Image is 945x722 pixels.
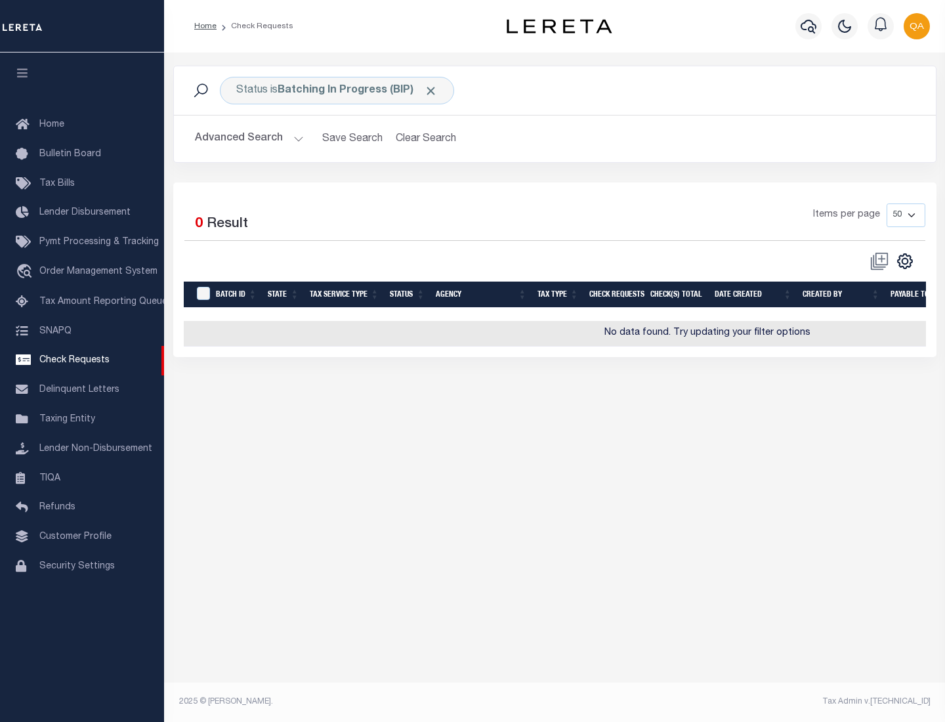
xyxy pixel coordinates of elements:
img: logo-dark.svg [507,19,612,33]
label: Result [207,214,248,235]
span: Check Requests [39,356,110,365]
span: Delinquent Letters [39,385,119,394]
span: Tax Bills [39,179,75,188]
th: Batch Id: activate to sort column ascending [211,282,262,308]
button: Clear Search [390,126,462,152]
span: Lender Non-Disbursement [39,444,152,454]
span: Security Settings [39,562,115,571]
img: svg+xml;base64,PHN2ZyB4bWxucz0iaHR0cDovL3d3dy53My5vcmcvMjAwMC9zdmciIHBvaW50ZXItZXZlbnRzPSJub25lIi... [904,13,930,39]
th: Agency: activate to sort column ascending [430,282,532,308]
th: Check Requests [584,282,645,308]
span: Items per page [813,208,880,223]
span: TIQA [39,473,60,482]
span: Pymt Processing & Tracking [39,238,159,247]
div: Status is [220,77,454,104]
div: 2025 © [PERSON_NAME]. [169,696,555,708]
th: Date Created: activate to sort column ascending [709,282,797,308]
th: Tax Service Type: activate to sort column ascending [304,282,385,308]
span: Order Management System [39,267,157,276]
th: Check(s) Total [645,282,709,308]
span: Click to Remove [424,84,438,98]
a: Home [194,22,217,30]
th: State: activate to sort column ascending [262,282,304,308]
span: Tax Amount Reporting Queue [39,297,167,307]
span: SNAPQ [39,326,72,335]
span: 0 [195,217,203,231]
span: Customer Profile [39,532,112,541]
div: Tax Admin v.[TECHNICAL_ID] [564,696,931,708]
span: Taxing Entity [39,415,95,424]
th: Created By: activate to sort column ascending [797,282,885,308]
th: Tax Type: activate to sort column ascending [532,282,584,308]
button: Advanced Search [195,126,304,152]
b: Batching In Progress (BIP) [278,85,438,96]
li: Check Requests [217,20,293,32]
th: Status: activate to sort column ascending [385,282,430,308]
span: Bulletin Board [39,150,101,159]
span: Refunds [39,503,75,512]
span: Home [39,120,64,129]
button: Save Search [314,126,390,152]
span: Lender Disbursement [39,208,131,217]
i: travel_explore [16,264,37,281]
